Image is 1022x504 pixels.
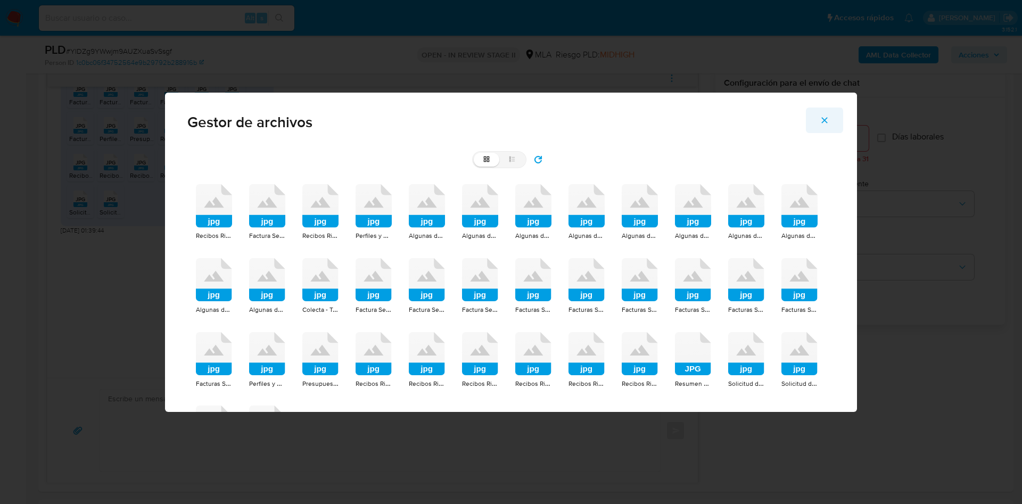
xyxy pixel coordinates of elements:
div: jpgPerfiles y Publicaciones _ Colecta ANTOSANA_page-0001.jpg [356,184,392,241]
span: Resumen de Comprobantes Electrónicos emitidos 2024-25.JPG [675,378,859,389]
div: jpgRecibos River Plate (3).jpg [196,184,232,241]
div: jpgFactura Servicios Profesionales 2-1_page-0001.jpg [356,258,392,315]
span: Perfiles y Publicaciones _ Colecta ANTOSANA_page-0001.jpg [249,378,426,389]
span: Algunas de las transferencias recibidas. Son [DEMOGRAPHIC_DATA] paginas aprox (9).jpg [622,230,878,241]
div: jpgAlgunas de las transferencias recibidas. Son [DEMOGRAPHIC_DATA] paginas aprox (1).jpg [409,184,445,241]
div: jpgAlgunas de las transferencias recibidas. Son [DEMOGRAPHIC_DATA] paginas aprox (5).jpg [675,184,711,241]
span: Recibos River Plate (3).jpg [196,230,270,241]
div: jpgRecibos River Plate (1).jpg [356,332,392,389]
span: Recibos River Plate (4).jpg [302,230,376,241]
span: Algunas de las transferencias recibidas. Son [DEMOGRAPHIC_DATA] paginas aprox (4).jpg [462,230,718,241]
div: jpgFactura Servicios Profesionales 2-1_page-0001.jpg [249,184,285,241]
span: Factura Servicios Profesionales-1_page-0001.jpg [462,304,600,315]
div: jpgFactura Servicios Profesionales 3-1_page-0001.jpg [409,258,445,315]
div: jpgAlgunas de las transferencias recibidas. Son [DEMOGRAPHIC_DATA] paginas aprox (4).jpg [462,184,498,241]
div: jpgFacturas Servicios Profesionales River Plate 2024.25-páginas-imágenes-3.jpg [568,258,605,315]
div: jpgRecibos River Plate (4).jpg [515,332,551,389]
div: jpgAlgunas de las transferencias recibidas. Son [DEMOGRAPHIC_DATA] paginas aprox (2).jpg [568,184,605,241]
span: Recibos River Plate (2).jpg [409,378,483,389]
span: Algunas de las transferencias recibidas. Son [DEMOGRAPHIC_DATA] paginas aprox (6).jpg [728,230,984,241]
span: Algunas de las transferencias recibidas. Son [DEMOGRAPHIC_DATA] paginas aprox (3).jpg [515,230,771,241]
div: jpgSolicitud de medicación para tratamiento - [PERSON_NAME] 2.jpg [728,332,764,389]
div: jpgSolicitud de medicación para tratamiento - [PERSON_NAME].jpg [781,332,818,389]
div: jpgFacturas Servicios Profesionales River Plate 2024.25-páginas-imágenes-0.jpg [515,258,551,315]
span: Solicitud de medicación para tratamiento - [PERSON_NAME].jpg [781,378,964,389]
span: Gestor de archivos [187,115,835,130]
span: Facturas Servicios Profesionales River Plate 2024.25-páginas-imágenes-0.jpg [515,304,737,315]
div: jpgAlgunas de las transferencias recibidas. Son [DEMOGRAPHIC_DATA] paginas aprox (10).jpg [249,258,285,315]
span: Colecta - Telefe.jpg [302,304,358,315]
div: jpgAlgunas de las transferencias recibidas. Son [DEMOGRAPHIC_DATA] paginas aprox (7).jpg [196,258,232,315]
div: jpgFactura Servicios Profesionales-1_page-0001.jpg [462,258,498,315]
div: jpgFacturas Servicios Profesionales River Plate 2024.25-páginas-imágenes-15.jpg [781,258,818,315]
div: jpgFacturas Servicios Profesionales River Plate 2024.25-páginas-imágenes-9.jpg [675,258,711,315]
span: Algunas de las transferencias recibidas. Son [DEMOGRAPHIC_DATA] paginas aprox (1).jpg [409,230,663,241]
div: jpgRecibos River Plate (4).jpg [302,184,339,241]
span: Recibos River Plate (6).jpg [568,378,642,389]
div: jpgAlgunas de las transferencias recibidas. Son [DEMOGRAPHIC_DATA] paginas aprox (6).jpg [728,184,764,241]
div: jpgPerfiles y Publicaciones _ Colecta ANTOSANA_page-0001.jpg [249,332,285,389]
span: Algunas de las transferencias recibidas. Son [DEMOGRAPHIC_DATA] paginas aprox (5).jpg [675,230,931,241]
span: Facturas Servicios Profesionales River Plate 2024.25-páginas-imágenes-3.jpg [568,304,790,315]
button: Cerrar [806,108,843,133]
span: Algunas de las transferencias recibidas. Son [DEMOGRAPHIC_DATA] paginas aprox (2).jpg [568,230,825,241]
div: jpgFacturas Servicios Profesionales River Plate 2024.25-páginas-imágenes-6.jpg [622,258,658,315]
div: jpgFacturas Servicios Profesionales River Plate 2024.25-páginas-imágenes-12.jpg [728,258,764,315]
div: jpgAlgunas de las transferencias recibidas. Son [DEMOGRAPHIC_DATA] paginas aprox (3).jpg [515,184,551,241]
div: JPGResumen de Comprobantes Electrónicos emitidos 2024-25.JPG [675,332,711,389]
button: refresh [526,151,550,168]
span: Factura Servicios Profesionales 2-1_page-0001.jpg [249,230,392,241]
span: Facturas Servicios Profesionales River Plate 2024.25-páginas-imágenes-15.jpg [781,304,1005,315]
span: Algunas de las transferencias recibidas. Son [DEMOGRAPHIC_DATA] paginas aprox (7).jpg [196,304,451,315]
span: Perfiles y Publicaciones _ Colecta ANTOSANA_page-0001.jpg [356,230,532,241]
div: jpgPresupuesto [PERSON_NAME] 1 sesión de inmunoterapia.jpg [302,332,339,389]
div: jpgRecibos River Plate (7).jpg [622,332,658,389]
span: Facturas Servicios Profesionales River Plate 2024.25-páginas-imágenes-6.jpg [622,304,843,315]
div: jpgColecta - Telefe.jpg [302,258,339,315]
div: jpgAlgunas de las transferencias recibidas. Son [DEMOGRAPHIC_DATA] paginas aprox (9).jpg [622,184,658,241]
span: Facturas Servicios Profesionales River Plate 2024.25-páginas-imágenes-18.jpg [196,378,419,389]
div: jpgAlgunas de las transferencias recibidas. Son [DEMOGRAPHIC_DATA] paginas aprox (8).jpg [781,184,818,241]
span: Factura Servicios Profesionales 3-1_page-0001.jpg [409,304,552,315]
div: jpgFacturas Servicios Profesionales River Plate 2024.25-páginas-imágenes-18.jpg [196,332,232,389]
div: jpgRecibos River Plate (3).jpg [462,332,498,389]
span: Algunas de las transferencias recibidas. Son [DEMOGRAPHIC_DATA] paginas aprox (10).jpg [249,304,507,315]
span: Recibos River Plate (3).jpg [462,378,536,389]
span: Recibos River Plate (1).jpg [356,378,428,389]
div: jpgRecibos River Plate (2).jpg [409,332,445,389]
span: Facturas Servicios Profesionales River Plate 2024.25-páginas-imágenes-12.jpg [728,304,952,315]
span: Factura Servicios Profesionales 2-1_page-0001.jpg [356,304,499,315]
span: Presupuesto [PERSON_NAME] 1 sesión de inmunoterapia.jpg [302,378,477,389]
span: Solicitud de medicación para tratamiento - [PERSON_NAME] 2.jpg [728,378,916,389]
span: Recibos River Plate (7).jpg [622,378,695,389]
div: jpgRecibos River Plate (6).jpg [568,332,605,389]
span: Recibos River Plate (4).jpg [515,378,589,389]
span: Facturas Servicios Profesionales River Plate 2024.25-páginas-imágenes-9.jpg [675,304,896,315]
